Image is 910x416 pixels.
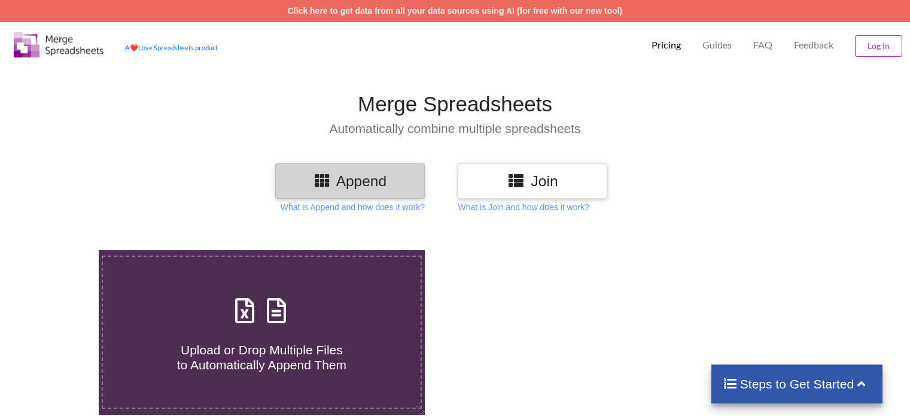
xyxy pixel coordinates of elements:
h3: Join [467,172,598,190]
button: Log In [855,35,902,57]
span: Feedback [794,40,833,50]
span: Upload or Drop Multiple Files to Automatically Append Them [177,343,346,372]
span: heart [130,44,138,51]
h4: Steps to Get Started [723,376,871,391]
a: AheartLove Spreadsheets product [125,44,218,51]
p: What is Append and how does it work? [281,201,425,213]
p: Pricing [652,39,681,51]
a: Click here to get data from all your data sources using AI (for free with our new tool) [288,6,623,16]
img: Logo.png [14,32,104,57]
iframe: chat widget [12,368,50,404]
h3: Append [284,172,416,190]
p: What is Join and how does it work? [458,201,589,213]
p: Guides [702,39,732,51]
p: FAQ [753,39,772,51]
